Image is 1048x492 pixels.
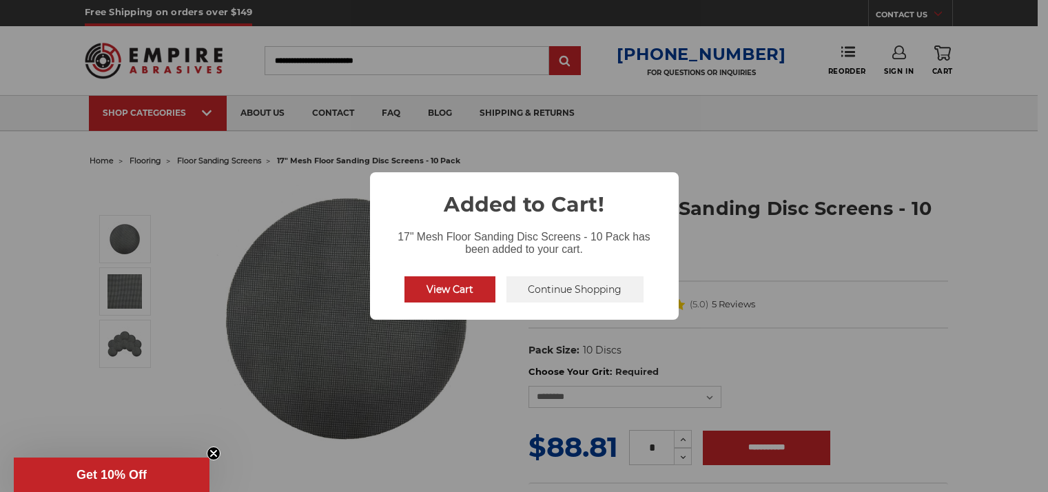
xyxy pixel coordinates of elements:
span: Get 10% Off [76,468,147,482]
button: Continue Shopping [506,276,644,303]
h2: Added to Cart! [370,172,679,220]
div: 17" Mesh Floor Sanding Disc Screens - 10 Pack has been added to your cart. [370,220,679,258]
button: Close teaser [207,447,220,460]
button: View Cart [404,276,495,303]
